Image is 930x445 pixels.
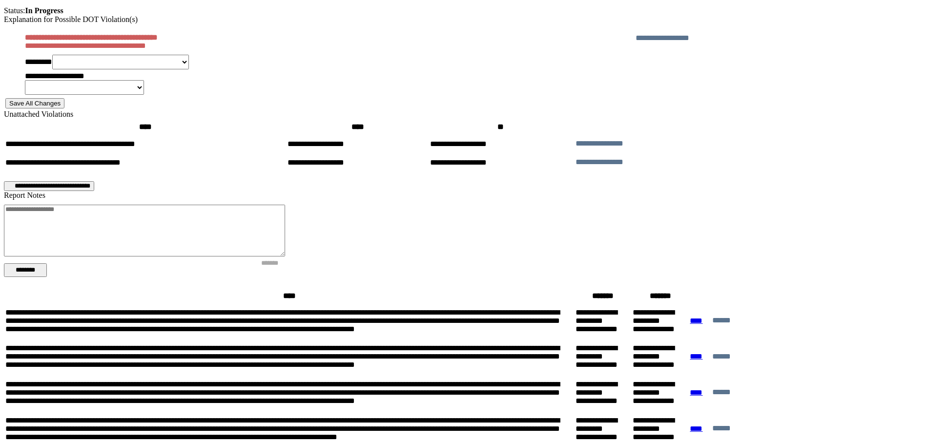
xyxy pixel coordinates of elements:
[4,191,926,200] div: Report Notes
[5,98,64,108] button: Save
[4,263,47,277] button: Change Filter Options
[4,15,926,24] div: Explanation for Possible DOT Violation(s)
[25,6,63,15] strong: In Progress
[4,110,926,119] div: Unattached Violations
[4,6,926,15] div: Status:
